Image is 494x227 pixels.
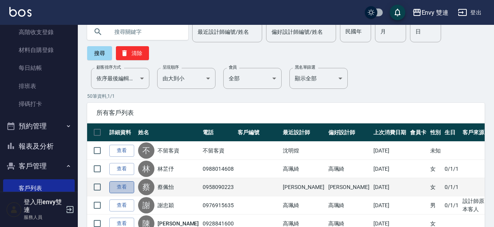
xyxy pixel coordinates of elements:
label: 顧客排序方式 [96,64,121,70]
p: 50 筆資料, 1 / 1 [87,93,485,100]
td: 0988014608 [201,160,236,178]
a: 不留客資 [158,147,179,154]
td: [DATE] [371,160,408,178]
td: 0958090223 [201,178,236,196]
div: 由大到小 [157,68,215,89]
td: 男 [428,196,443,215]
td: 不留客資 [201,142,236,160]
div: 不 [138,142,154,159]
label: 呈現順序 [163,64,179,70]
a: 高階收支登錄 [3,23,75,41]
th: 上次消費日期 [371,123,408,142]
label: 黑名單篩選 [295,64,315,70]
img: Logo [9,7,32,17]
td: 0/1/1 [443,178,461,196]
div: Envy 雙連 [422,8,449,17]
img: Person [6,202,22,217]
h5: 登入用envy雙連 [24,198,63,214]
div: 謝 [138,197,154,213]
td: [DATE] [371,196,408,215]
button: 登出 [455,5,485,20]
td: 高珮綺 [281,160,326,178]
td: 0/1/1 [443,160,461,178]
input: 搜尋關鍵字 [109,21,182,42]
td: 高珮綺 [326,196,371,215]
td: [DATE] [371,142,408,160]
a: 查看 [109,199,134,211]
div: 顯示全部 [289,68,348,89]
button: Envy 雙連 [409,5,452,21]
div: 全部 [223,68,282,89]
div: 蔡 [138,179,154,195]
th: 姓名 [136,123,201,142]
th: 電話 [201,123,236,142]
th: 客戶編號 [236,123,281,142]
td: 女 [428,178,443,196]
th: 性別 [428,123,443,142]
th: 生日 [443,123,461,142]
td: 沈明煌 [281,142,326,160]
th: 最近設計師 [281,123,326,142]
button: save [390,5,405,20]
a: 查看 [109,145,134,157]
button: 清除 [116,46,149,60]
a: 每日結帳 [3,59,75,77]
a: 材料自購登錄 [3,41,75,59]
td: [PERSON_NAME] [326,178,371,196]
a: 掃碼打卡 [3,95,75,113]
th: 客戶來源 [461,123,486,142]
a: 謝忠穎 [158,201,174,209]
button: 預約管理 [3,116,75,136]
a: 查看 [109,163,134,175]
button: 搜尋 [87,46,112,60]
td: 設計師原本客人 [461,196,486,215]
th: 偏好設計師 [326,123,371,142]
td: 高珮綺 [281,196,326,215]
label: 會員 [229,64,237,70]
td: 0976915635 [201,196,236,215]
a: 蔡佩怡 [158,183,174,191]
div: 依序最後編輯時間 [91,68,149,89]
th: 詳細資料 [107,123,136,142]
a: 客戶列表 [3,179,75,197]
a: 林芷伃 [158,165,174,173]
a: 查看 [109,181,134,193]
div: 林 [138,161,154,177]
p: 服務人員 [24,214,63,221]
td: [DATE] [371,178,408,196]
span: 所有客戶列表 [96,109,475,117]
button: 報表及分析 [3,136,75,156]
td: 未知 [428,142,443,160]
td: 0/1/1 [443,196,461,215]
td: 女 [428,160,443,178]
th: 會員卡 [408,123,428,142]
td: [PERSON_NAME] [281,178,326,196]
td: 高珮綺 [326,160,371,178]
button: 客戶管理 [3,156,75,176]
a: 排班表 [3,77,75,95]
